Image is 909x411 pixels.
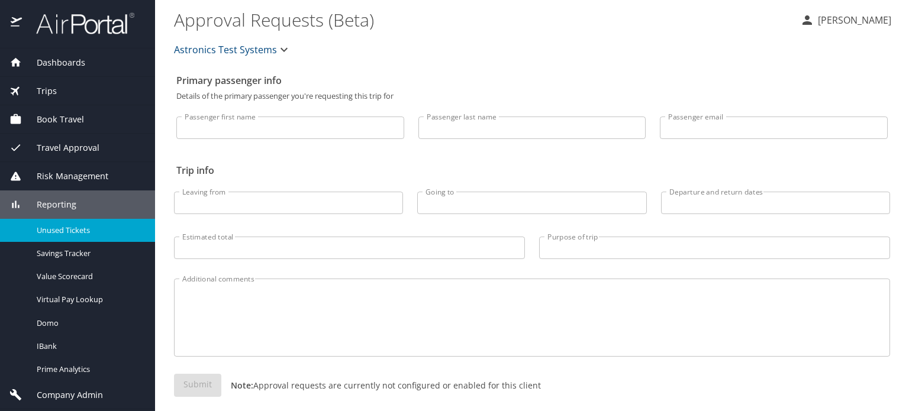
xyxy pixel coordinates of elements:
[11,12,23,35] img: icon-airportal.png
[176,71,888,90] h2: Primary passenger info
[37,341,141,352] span: IBank
[174,1,791,38] h1: Approval Requests (Beta)
[795,9,896,31] button: [PERSON_NAME]
[174,41,277,58] span: Astronics Test Systems
[22,113,84,126] span: Book Travel
[22,170,108,183] span: Risk Management
[37,364,141,375] span: Prime Analytics
[22,56,85,69] span: Dashboards
[37,318,141,329] span: Domo
[176,92,888,100] p: Details of the primary passenger you're requesting this trip for
[221,379,541,391] p: Approval requests are currently not configured or enabled for this client
[37,225,141,236] span: Unused Tickets
[814,13,891,27] p: [PERSON_NAME]
[37,248,141,259] span: Savings Tracker
[22,389,103,402] span: Company Admin
[22,198,76,211] span: Reporting
[23,12,134,35] img: airportal-logo.png
[169,38,296,62] button: Astronics Test Systems
[22,85,57,98] span: Trips
[176,161,888,180] h2: Trip info
[22,141,99,154] span: Travel Approval
[231,380,253,391] strong: Note:
[37,294,141,305] span: Virtual Pay Lookup
[37,271,141,282] span: Value Scorecard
